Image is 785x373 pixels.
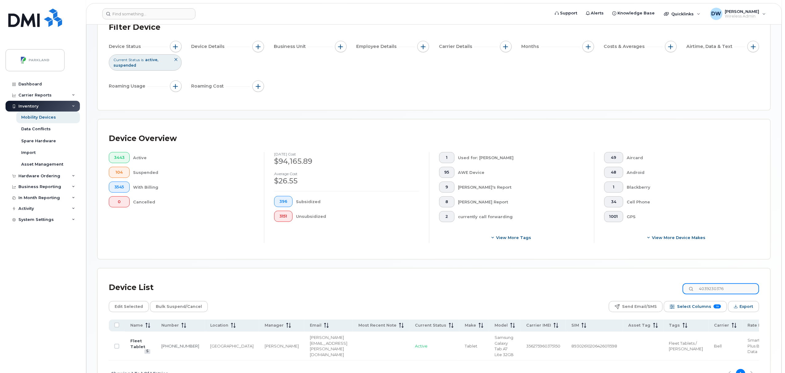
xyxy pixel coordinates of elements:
div: Android [627,167,750,178]
span: 3443 [114,155,124,160]
span: SIM [571,323,579,328]
span: Carrier Details [439,43,474,50]
div: Filter Device [109,19,160,35]
button: 2 [439,211,455,222]
div: [PERSON_NAME] [265,343,299,349]
button: 1 [439,152,455,163]
a: Fleet Tablet [130,338,145,349]
span: View more tags [496,235,531,241]
span: Most Recent Note [358,323,396,328]
button: Edit Selected [109,301,149,312]
div: Used for: [PERSON_NAME] [458,152,585,163]
span: Bell [714,344,722,348]
button: 48 [604,167,623,178]
span: Alerts [591,10,604,16]
button: 396 [274,196,293,207]
a: View Last Bill [144,349,150,354]
h4: Average cost [274,172,419,176]
button: 3545 [109,182,130,193]
input: Search Device List ... [683,283,759,294]
div: Cancelled [133,196,254,207]
span: suspended [113,63,136,68]
input: Find something... [102,8,195,19]
div: Active [133,152,254,163]
span: DW [712,10,721,18]
span: 34 [609,199,618,204]
button: 1 [604,182,623,193]
span: 95 [444,170,449,175]
a: Knowledge Base [608,7,659,19]
button: 34 [604,196,623,207]
a: [PHONE_NUMBER] [161,344,199,348]
span: Device Status [109,43,143,50]
button: 49 [604,152,623,163]
span: 1 [444,155,449,160]
button: Send Email/SMS [609,301,663,312]
button: Select Columns 19 [664,301,727,312]
span: Support [560,10,577,16]
div: [PERSON_NAME]'s Report [458,182,585,193]
span: Device Details [191,43,227,50]
span: active [145,57,158,62]
span: Export [740,302,753,311]
span: Current Status [415,323,446,328]
button: 3443 [109,152,130,163]
button: 8 [439,196,455,207]
div: Unsubsidized [296,211,420,222]
span: Carrier IMEI [526,323,551,328]
button: Export [728,301,759,312]
span: Bulk Suspend/Cancel [156,302,202,311]
div: $94,165.89 [274,156,419,167]
span: 3151 [279,214,287,219]
span: Location [210,323,228,328]
span: [PERSON_NAME] [725,9,759,14]
span: Edit Selected [115,302,143,311]
span: 104 [114,170,124,175]
div: Device List [109,280,154,296]
span: Quicklinks [672,11,694,16]
span: Tags [669,323,680,328]
span: Smartshare Plus BYOD Data [748,338,771,354]
span: Samsung Galaxy Tab A7 Lite 32GB [495,335,514,357]
span: [GEOGRAPHIC_DATA] [210,344,254,348]
div: Aircard [627,152,750,163]
div: Subsidized [296,196,420,207]
div: currently call forwarding [458,211,585,222]
span: Employee Details [357,43,399,50]
div: GPS [627,211,750,222]
span: Airtime, Data & Text [687,43,735,50]
span: Costs & Averages [604,43,647,50]
button: 95 [439,167,455,178]
button: View more tags [439,232,584,243]
div: $26.55 [274,176,419,186]
a: Support [550,7,582,19]
span: 396 [279,199,287,204]
span: 1001 [609,214,618,219]
span: 1 [609,185,618,190]
button: 104 [109,167,130,178]
span: Wireless Admin [725,14,759,19]
span: Months [522,43,541,50]
span: [PERSON_NAME][EMAIL_ADDRESS][PERSON_NAME][DOMAIN_NAME] [310,335,347,357]
span: 3545 [114,185,124,190]
span: Asset Tag [629,323,651,328]
div: Quicklinks [660,8,705,20]
div: Suspended [133,167,254,178]
span: 48 [609,170,618,175]
div: Fleet Tablets / [PERSON_NAME] [669,340,703,352]
button: 9 [439,182,455,193]
span: Number [161,323,179,328]
span: Email [310,323,321,328]
button: 1001 [604,211,623,222]
span: Manager [265,323,284,328]
span: Carrier [714,323,729,328]
span: Business Unit [274,43,308,50]
div: Derrick Wildi [706,8,770,20]
span: 2 [444,214,449,219]
span: 8 [444,199,449,204]
span: Send Email/SMS [622,302,657,311]
div: AWE Device [458,167,585,178]
span: 49 [609,155,618,160]
button: Bulk Suspend/Cancel [150,301,208,312]
button: View More Device Makes [604,232,749,243]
